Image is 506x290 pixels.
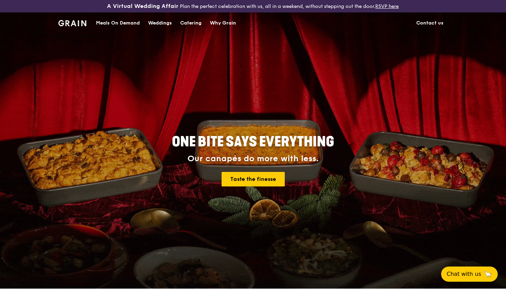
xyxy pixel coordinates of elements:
[107,3,178,10] h3: A Virtual Wedding Affair
[96,13,140,33] div: Meals On Demand
[441,267,498,282] button: Chat with us🦙
[84,3,421,10] div: Plan the perfect celebration with us, all in a weekend, without stepping out the door.
[210,13,236,33] div: Why Grain
[447,270,481,278] span: Chat with us
[144,13,176,33] a: Weddings
[206,13,240,33] a: Why Grain
[172,134,334,150] span: ONE BITE SAYS EVERYTHING
[412,13,448,33] a: Contact us
[176,13,206,33] a: Catering
[148,13,172,33] div: Weddings
[222,172,285,186] a: Taste the finesse
[129,154,377,164] div: Our canapés do more with less.
[58,20,86,26] img: Grain
[375,3,399,9] a: RSVP here
[180,13,202,33] div: Catering
[58,12,86,33] a: GrainGrain
[484,270,492,278] span: 🦙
